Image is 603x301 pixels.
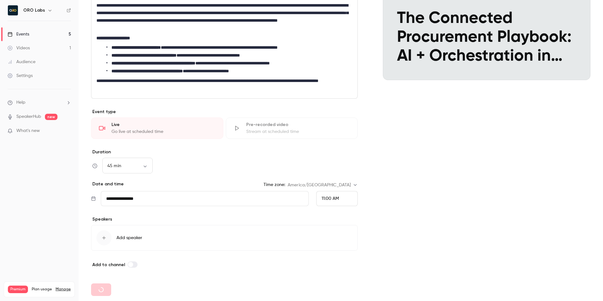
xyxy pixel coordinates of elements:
span: What's new [16,128,40,134]
button: Add speaker [91,225,358,251]
span: Add speaker [117,235,142,241]
label: Duration [91,149,358,155]
p: Event type [91,109,358,115]
div: Pre-recorded video [246,122,350,128]
div: America/[GEOGRAPHIC_DATA] [288,182,358,188]
div: LiveGo live at scheduled time [91,118,223,139]
div: Live [111,122,215,128]
h6: ORO Labs [23,7,45,14]
div: From [316,191,358,206]
li: help-dropdown-opener [8,99,71,106]
span: Help [16,99,25,106]
span: Plan usage [32,287,52,292]
iframe: Noticeable Trigger [63,128,71,134]
p: Speakers [91,216,358,222]
div: Settings [8,73,33,79]
a: Manage [56,287,71,292]
a: SpeakerHub [16,113,41,120]
span: new [45,114,57,120]
div: Events [8,31,29,37]
div: Pre-recorded videoStream at scheduled time [226,118,358,139]
div: Stream at scheduled time [246,129,350,135]
label: Time zone: [263,182,285,188]
span: 11:00 AM [322,196,339,201]
div: Audience [8,59,35,65]
img: ORO Labs [8,5,18,15]
span: Premium [8,286,28,293]
p: Date and time [91,181,124,187]
div: 45 min [102,163,153,169]
div: Go live at scheduled time [111,129,215,135]
div: Videos [8,45,30,51]
span: Add to channel [92,262,125,267]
